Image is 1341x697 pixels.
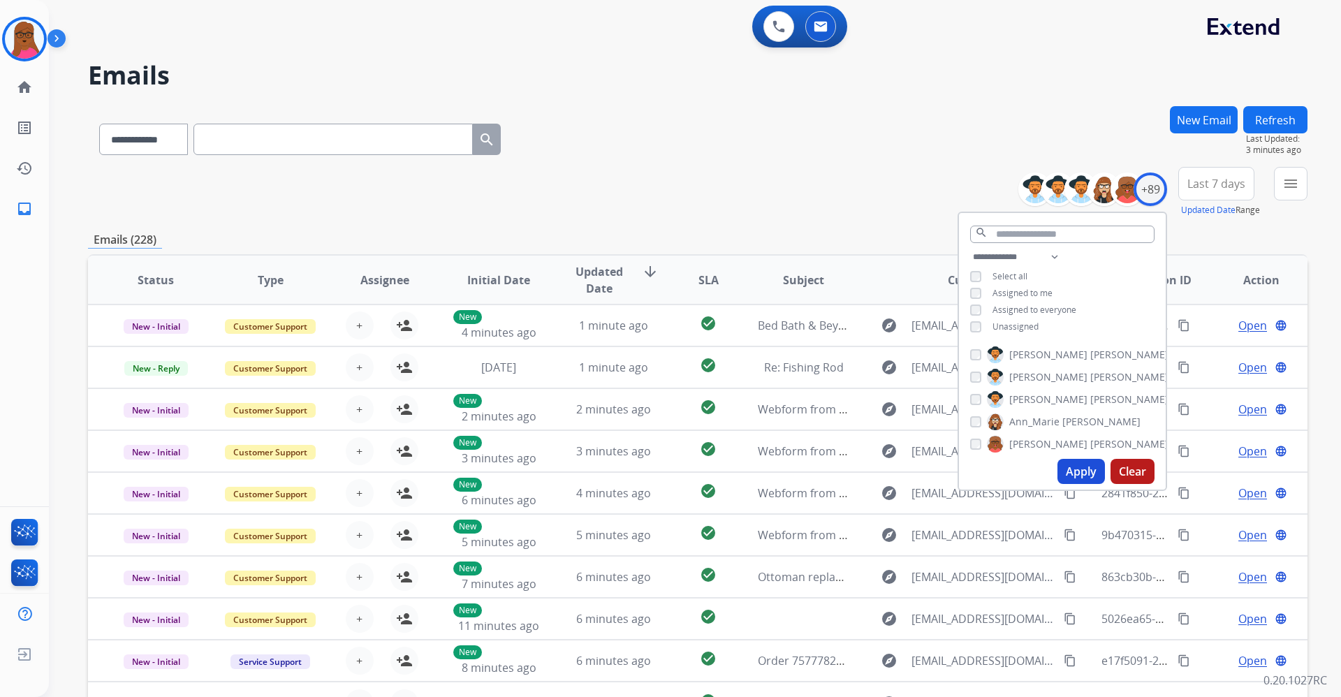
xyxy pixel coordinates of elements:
[758,485,1074,501] span: Webform from [EMAIL_ADDRESS][DOMAIN_NAME] on [DATE]
[462,660,536,675] span: 8 minutes ago
[453,520,482,534] p: New
[1178,654,1190,667] mat-icon: content_copy
[1246,133,1307,145] span: Last Updated:
[1238,610,1267,627] span: Open
[911,527,1055,543] span: [EMAIL_ADDRESS][DOMAIN_NAME]
[1009,392,1087,406] span: [PERSON_NAME]
[462,576,536,592] span: 7 minutes ago
[1238,317,1267,334] span: Open
[1178,445,1190,457] mat-icon: content_copy
[758,653,855,668] span: Order 7577782315
[396,485,413,501] mat-icon: person_add
[881,527,897,543] mat-icon: explore
[356,401,362,418] span: +
[453,478,482,492] p: New
[356,485,362,501] span: +
[346,605,374,633] button: +
[1275,487,1287,499] mat-icon: language
[5,20,44,59] img: avatar
[758,402,1074,417] span: Webform from [EMAIL_ADDRESS][DOMAIN_NAME] on [DATE]
[1101,611,1314,626] span: 5026ea65-b545-4f27-b222-930461b77def
[1238,359,1267,376] span: Open
[700,441,717,457] mat-icon: check_circle
[88,61,1307,89] h2: Emails
[1178,319,1190,332] mat-icon: content_copy
[764,360,844,375] span: Re: Fishing Rod
[1193,256,1307,305] th: Action
[453,645,482,659] p: New
[453,310,482,324] p: New
[948,272,1002,288] span: Customer
[346,311,374,339] button: +
[346,395,374,423] button: +
[992,304,1076,316] span: Assigned to everyone
[346,563,374,591] button: +
[1275,319,1287,332] mat-icon: language
[124,571,189,585] span: New - Initial
[700,608,717,625] mat-icon: check_circle
[481,360,516,375] span: [DATE]
[462,325,536,340] span: 4 minutes ago
[881,568,897,585] mat-icon: explore
[124,487,189,501] span: New - Initial
[225,361,316,376] span: Customer Support
[1009,370,1087,384] span: [PERSON_NAME]
[1275,654,1287,667] mat-icon: language
[1178,612,1190,625] mat-icon: content_copy
[1282,175,1299,192] mat-icon: menu
[1009,437,1087,451] span: [PERSON_NAME]
[1090,437,1168,451] span: [PERSON_NAME]
[124,361,188,376] span: New - Reply
[346,479,374,507] button: +
[467,272,530,288] span: Initial Date
[356,568,362,585] span: +
[1243,106,1307,133] button: Refresh
[1178,361,1190,374] mat-icon: content_copy
[911,401,1055,418] span: [EMAIL_ADDRESS][DOMAIN_NAME]
[225,445,316,460] span: Customer Support
[258,272,284,288] span: Type
[1275,612,1287,625] mat-icon: language
[783,272,824,288] span: Subject
[576,653,651,668] span: 6 minutes ago
[1101,569,1304,585] span: 863cb30b-6aef-4d89-9f65-6c1fd91f8f14
[576,443,651,459] span: 3 minutes ago
[911,443,1055,460] span: [EMAIL_ADDRESS][DOMAIN_NAME]
[124,403,189,418] span: New - Initial
[396,317,413,334] mat-icon: person_add
[1064,487,1076,499] mat-icon: content_copy
[758,443,1074,459] span: Webform from [EMAIL_ADDRESS][DOMAIN_NAME] on [DATE]
[396,443,413,460] mat-icon: person_add
[1275,445,1287,457] mat-icon: language
[700,524,717,541] mat-icon: check_circle
[462,492,536,508] span: 6 minutes ago
[88,231,162,249] p: Emails (228)
[1009,348,1087,362] span: [PERSON_NAME]
[758,527,1074,543] span: Webform from [EMAIL_ADDRESS][DOMAIN_NAME] on [DATE]
[1275,403,1287,416] mat-icon: language
[881,443,897,460] mat-icon: explore
[396,401,413,418] mat-icon: person_add
[881,485,897,501] mat-icon: explore
[356,317,362,334] span: +
[881,401,897,418] mat-icon: explore
[1238,652,1267,669] span: Open
[1275,529,1287,541] mat-icon: language
[700,357,717,374] mat-icon: check_circle
[758,569,875,585] span: Ottoman replacement
[453,394,482,408] p: New
[698,272,719,288] span: SLA
[576,527,651,543] span: 5 minutes ago
[1178,167,1254,200] button: Last 7 days
[478,131,495,148] mat-icon: search
[225,487,316,501] span: Customer Support
[1238,443,1267,460] span: Open
[992,287,1053,299] span: Assigned to me
[124,529,189,543] span: New - Initial
[700,483,717,499] mat-icon: check_circle
[124,612,189,627] span: New - Initial
[700,315,717,332] mat-icon: check_circle
[579,360,648,375] span: 1 minute ago
[1064,612,1076,625] mat-icon: content_copy
[453,603,482,617] p: New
